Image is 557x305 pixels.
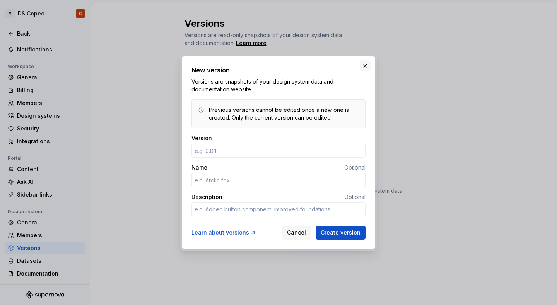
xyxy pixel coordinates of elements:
[344,194,366,200] span: Optional
[321,229,361,236] span: Create version
[191,78,366,93] p: Versions are snapshots of your design system data and documentation website.
[191,173,366,187] input: e.g. Arctic fox
[344,164,366,171] span: Optional
[191,144,366,158] input: e.g. 0.8.1
[191,164,207,171] label: Name
[191,193,222,201] label: Description
[282,226,311,240] button: Cancel
[191,134,212,142] label: Version
[191,229,256,236] a: Learn about versions
[209,106,359,122] div: Previous versions cannot be edited once a new one is created. Only the current version can be edi...
[191,65,366,75] h2: New version
[287,229,306,236] span: Cancel
[316,226,366,240] button: Create version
